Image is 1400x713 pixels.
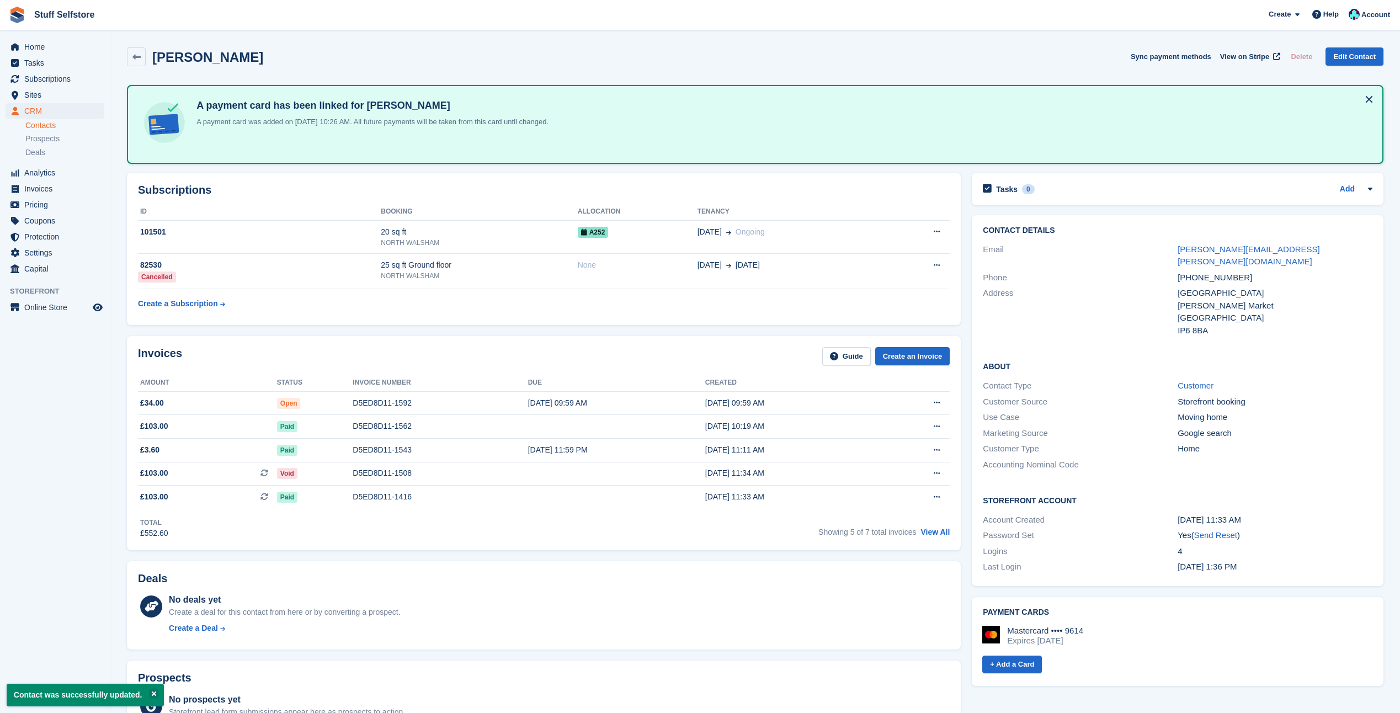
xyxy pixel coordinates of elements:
div: Account Created [983,514,1178,526]
a: Edit Contact [1326,47,1383,66]
th: Amount [138,374,277,392]
div: Email [983,243,1178,268]
a: [PERSON_NAME][EMAIL_ADDRESS][PERSON_NAME][DOMAIN_NAME] [1178,244,1320,267]
span: Void [277,468,297,479]
span: [DATE] [698,259,722,271]
a: menu [6,245,104,260]
h2: Payment cards [983,608,1372,617]
a: menu [6,39,104,55]
div: D5ED8D11-1508 [353,467,528,479]
th: Tenancy [698,203,886,221]
a: menu [6,103,104,119]
th: Created [705,374,881,392]
div: [PERSON_NAME] Market [1178,300,1372,312]
span: [DATE] [698,226,722,238]
span: Sites [24,87,91,103]
span: CRM [24,103,91,119]
div: 4 [1178,545,1372,558]
th: Invoice number [353,374,528,392]
div: D5ED8D11-1562 [353,421,528,432]
span: Pricing [24,197,91,212]
div: 82530 [138,259,381,271]
span: Subscriptions [24,71,91,87]
a: menu [6,300,104,315]
span: Capital [24,261,91,276]
div: [DATE] 11:33 AM [1178,514,1372,526]
div: Storefront booking [1178,396,1372,408]
div: Mastercard •••• 9614 [1007,626,1083,636]
a: Contacts [25,120,104,131]
div: Create a Deal [169,622,218,634]
div: Moving home [1178,411,1372,424]
a: Stuff Selfstore [30,6,99,24]
div: No deals yet [169,593,400,606]
div: [DATE] 10:19 AM [705,421,881,432]
div: [DATE] 11:34 AM [705,467,881,479]
div: [PHONE_NUMBER] [1178,272,1372,284]
span: Tasks [24,55,91,71]
a: menu [6,261,104,276]
span: Paid [277,492,297,503]
div: £552.60 [140,528,168,539]
div: Home [1178,443,1372,455]
th: Allocation [578,203,698,221]
div: NORTH WALSHAM [381,271,577,281]
a: Deals [25,147,104,158]
span: Invoices [24,181,91,196]
a: Prospects [25,133,104,145]
span: Settings [24,245,91,260]
div: Marketing Source [983,427,1178,440]
div: None [578,259,698,271]
a: View on Stripe [1216,47,1282,66]
span: Analytics [24,165,91,180]
div: Last Login [983,561,1178,573]
div: Expires [DATE] [1007,636,1083,646]
div: D5ED8D11-1416 [353,491,528,503]
a: menu [6,71,104,87]
a: Preview store [91,301,104,314]
a: menu [6,165,104,180]
span: Coupons [24,213,91,228]
div: 20 sq ft [381,226,577,238]
div: Create a deal for this contact from here or by converting a prospect. [169,606,400,618]
div: [DATE] 09:59 AM [528,397,705,409]
h2: Storefront Account [983,494,1372,506]
span: Paid [277,421,297,432]
div: IP6 8BA [1178,324,1372,337]
span: £3.60 [140,444,159,456]
div: D5ED8D11-1592 [353,397,528,409]
div: [DATE] 11:33 AM [705,491,881,503]
div: Yes [1178,529,1372,542]
div: Use Case [983,411,1178,424]
h2: About [983,360,1372,371]
div: [GEOGRAPHIC_DATA] [1178,312,1372,324]
a: Add [1340,183,1355,196]
img: Simon Gardner [1349,9,1360,20]
a: Create a Deal [169,622,400,634]
div: Accounting Nominal Code [983,459,1178,471]
div: Customer Source [983,396,1178,408]
span: Deals [25,147,45,158]
a: menu [6,213,104,228]
div: Google search [1178,427,1372,440]
div: Total [140,518,168,528]
a: menu [6,197,104,212]
span: Open [277,398,301,409]
a: menu [6,181,104,196]
a: Customer [1178,381,1213,390]
div: Create a Subscription [138,298,218,310]
a: Create a Subscription [138,294,225,314]
div: 25 sq ft Ground floor [381,259,577,271]
img: Mastercard Logo [982,626,1000,643]
h2: Invoices [138,347,182,365]
span: Protection [24,229,91,244]
span: Showing 5 of 7 total invoices [818,528,916,536]
div: Contact Type [983,380,1178,392]
span: Help [1323,9,1339,20]
span: View on Stripe [1220,51,1269,62]
span: £34.00 [140,397,164,409]
div: Customer Type [983,443,1178,455]
p: A payment card was added on [DATE] 10:26 AM. All future payments will be taken from this card unt... [192,116,549,127]
span: Account [1361,9,1390,20]
button: Sync payment methods [1131,47,1211,66]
